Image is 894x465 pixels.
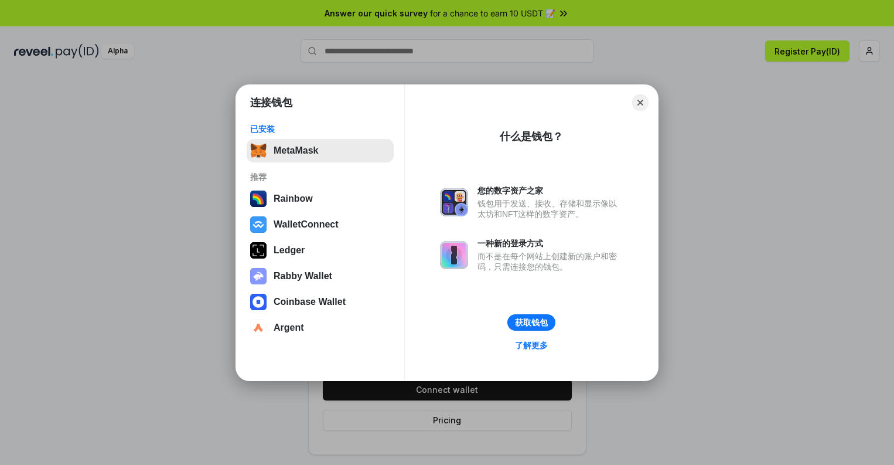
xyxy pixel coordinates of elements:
div: MetaMask [274,145,318,156]
div: 您的数字资产之家 [477,185,623,196]
a: 了解更多 [508,338,555,353]
button: Rainbow [247,187,394,211]
button: Coinbase Wallet [247,290,394,314]
button: WalletConnect [247,213,394,236]
img: svg+xml,%3Csvg%20width%3D%2228%22%20height%3D%2228%22%20viewBox%3D%220%200%2028%2028%22%20fill%3D... [250,216,267,233]
div: Rainbow [274,194,313,204]
div: 钱包用于发送、接收、存储和显示像以太坊和NFT这样的数字资产。 [477,198,623,219]
img: svg+xml,%3Csvg%20xmlns%3D%22http%3A%2F%2Fwww.w3.org%2F2000%2Fsvg%22%20width%3D%2228%22%20height%3... [250,242,267,259]
img: svg+xml,%3Csvg%20xmlns%3D%22http%3A%2F%2Fwww.w3.org%2F2000%2Fsvg%22%20fill%3D%22none%22%20viewBox... [250,268,267,284]
div: 推荐 [250,172,390,182]
img: svg+xml,%3Csvg%20width%3D%2228%22%20height%3D%2228%22%20viewBox%3D%220%200%2028%2028%22%20fill%3D... [250,320,267,336]
div: 一种新的登录方式 [477,238,623,249]
div: 什么是钱包？ [500,130,563,144]
div: Argent [274,323,304,333]
img: svg+xml,%3Csvg%20width%3D%2228%22%20height%3D%2228%22%20viewBox%3D%220%200%2028%2028%22%20fill%3D... [250,294,267,310]
img: svg+xml,%3Csvg%20xmlns%3D%22http%3A%2F%2Fwww.w3.org%2F2000%2Fsvg%22%20fill%3D%22none%22%20viewBox... [440,241,468,269]
img: svg+xml,%3Csvg%20width%3D%22120%22%20height%3D%22120%22%20viewBox%3D%220%200%20120%20120%22%20fil... [250,191,267,207]
img: svg+xml,%3Csvg%20xmlns%3D%22http%3A%2F%2Fwww.w3.org%2F2000%2Fsvg%22%20fill%3D%22none%22%20viewBox... [440,188,468,216]
div: 获取钱包 [515,317,548,328]
img: svg+xml,%3Csvg%20fill%3D%22none%22%20height%3D%2233%22%20viewBox%3D%220%200%2035%2033%22%20width%... [250,142,267,159]
button: Close [632,94,649,111]
div: 已安装 [250,124,390,134]
button: Rabby Wallet [247,264,394,288]
button: MetaMask [247,139,394,162]
div: Ledger [274,245,305,256]
div: 而不是在每个网站上创建新的账户和密码，只需连接您的钱包。 [477,251,623,272]
button: 获取钱包 [507,314,555,331]
div: Coinbase Wallet [274,297,346,307]
div: Rabby Wallet [274,271,332,281]
div: WalletConnect [274,219,339,230]
div: 了解更多 [515,340,548,351]
button: Ledger [247,239,394,262]
h1: 连接钱包 [250,96,292,110]
button: Argent [247,316,394,340]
